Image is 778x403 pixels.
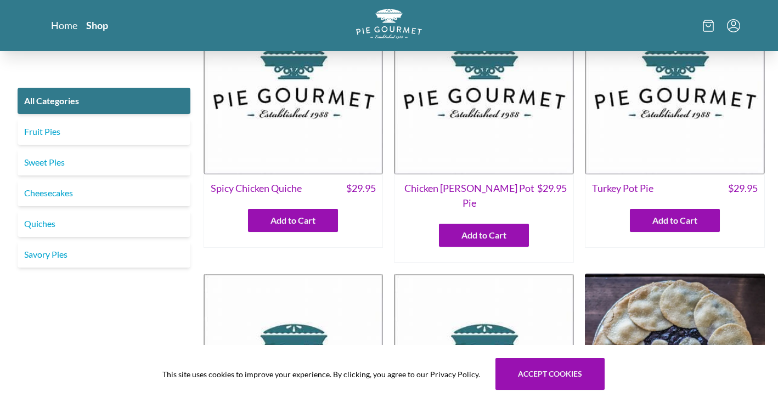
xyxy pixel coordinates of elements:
[356,9,422,42] a: Logo
[727,19,740,32] button: Menu
[51,19,77,32] a: Home
[18,211,190,237] a: Quiches
[248,209,338,232] button: Add to Cart
[652,214,697,227] span: Add to Cart
[401,181,537,211] span: Chicken [PERSON_NAME] Pot Pie
[18,149,190,175] a: Sweet Pies
[346,181,376,196] span: $ 29.95
[439,224,529,247] button: Add to Cart
[356,9,422,39] img: logo
[728,181,758,196] span: $ 29.95
[211,181,302,196] span: Spicy Chicken Quiche
[18,118,190,145] a: Fruit Pies
[18,241,190,268] a: Savory Pies
[18,180,190,206] a: Cheesecakes
[495,358,605,390] button: Accept cookies
[18,88,190,114] a: All Categories
[592,181,653,196] span: Turkey Pot Pie
[162,368,480,380] span: This site uses cookies to improve your experience. By clicking, you agree to our Privacy Policy.
[270,214,315,227] span: Add to Cart
[461,229,506,242] span: Add to Cart
[630,209,720,232] button: Add to Cart
[86,19,108,32] a: Shop
[537,181,567,211] span: $ 29.95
